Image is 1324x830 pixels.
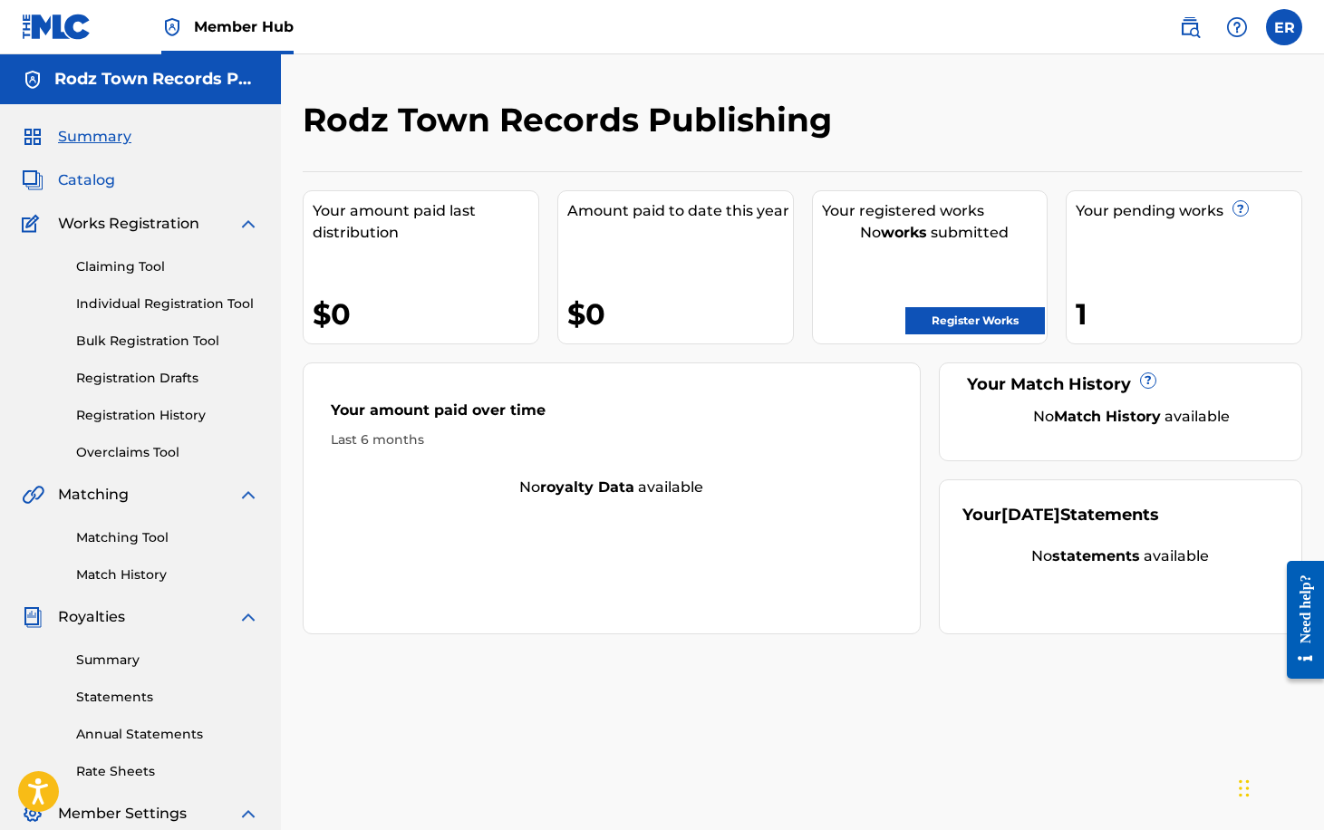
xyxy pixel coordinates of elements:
a: Public Search [1172,9,1208,45]
span: ? [1233,201,1248,216]
div: No available [985,406,1279,428]
a: Statements [76,688,259,707]
span: Member Settings [58,803,187,825]
img: expand [237,606,259,628]
span: Catalog [58,169,115,191]
a: Bulk Registration Tool [76,332,259,351]
a: Summary [76,651,259,670]
span: Matching [58,484,129,506]
a: Claiming Tool [76,257,259,276]
div: Drag [1239,761,1250,816]
img: help [1226,16,1248,38]
img: search [1179,16,1201,38]
img: expand [237,484,259,506]
div: $0 [567,294,793,334]
img: Top Rightsholder [161,16,183,38]
div: 1 [1076,294,1301,334]
strong: works [881,224,927,241]
a: CatalogCatalog [22,169,115,191]
a: Overclaims Tool [76,443,259,462]
a: Rate Sheets [76,762,259,781]
div: Last 6 months [331,430,893,449]
div: Amount paid to date this year [567,200,793,222]
div: No available [304,477,920,498]
a: Match History [76,565,259,584]
img: Summary [22,126,43,148]
a: Registration History [76,406,259,425]
div: No submitted [822,222,1048,244]
strong: Match History [1054,408,1161,425]
a: Individual Registration Tool [76,294,259,314]
img: Member Settings [22,803,43,825]
a: SummarySummary [22,126,131,148]
span: Royalties [58,606,125,628]
div: Your amount paid last distribution [313,200,538,244]
strong: statements [1052,547,1140,565]
h5: Rodz Town Records Publishing [54,69,259,90]
div: User Menu [1266,9,1302,45]
a: Registration Drafts [76,369,259,388]
img: Royalties [22,606,43,628]
span: [DATE] [1001,505,1060,525]
a: Annual Statements [76,725,259,744]
div: Your pending works [1076,200,1301,222]
iframe: Resource Center [1273,546,1324,692]
div: Your Match History [962,372,1279,397]
div: Your amount paid over time [331,400,893,430]
span: Summary [58,126,131,148]
img: Catalog [22,169,43,191]
span: Works Registration [58,213,199,235]
img: Accounts [22,69,43,91]
img: Works Registration [22,213,45,235]
div: $0 [313,294,538,334]
div: Your registered works [822,200,1048,222]
iframe: Chat Widget [1233,743,1324,830]
img: expand [237,213,259,235]
img: Matching [22,484,44,506]
span: Member Hub [194,16,294,37]
img: MLC Logo [22,14,92,40]
a: Matching Tool [76,528,259,547]
div: No available [962,545,1279,567]
div: Your Statements [962,503,1159,527]
span: ? [1141,373,1155,388]
h2: Rodz Town Records Publishing [303,100,841,140]
strong: royalty data [540,478,634,496]
a: Register Works [905,307,1045,334]
img: expand [237,803,259,825]
div: Help [1219,9,1255,45]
